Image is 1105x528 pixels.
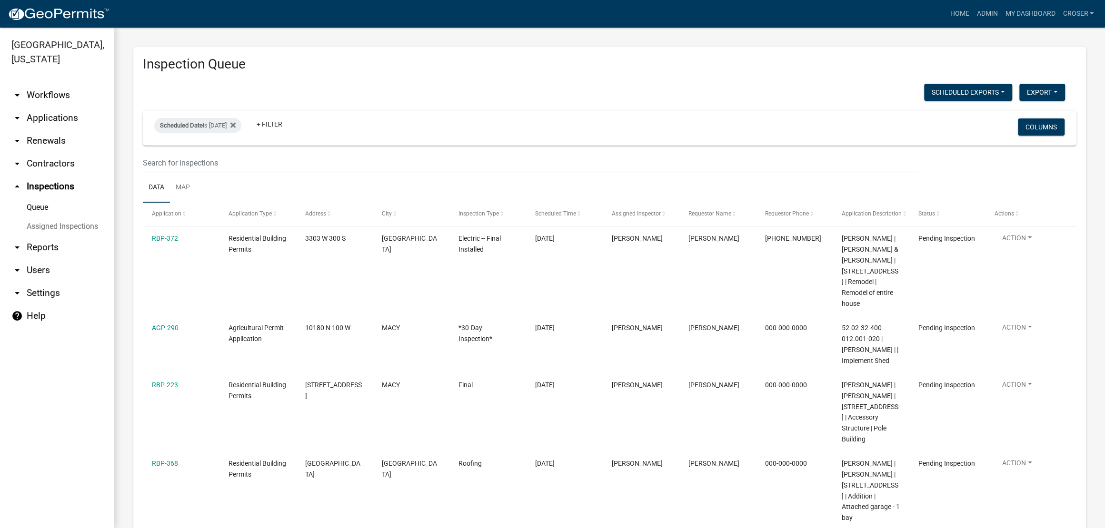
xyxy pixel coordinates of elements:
[535,323,594,333] div: [DATE]
[458,324,492,342] span: *30-Day Inspection*
[296,203,373,225] datatable-header-cell: Address
[449,203,526,225] datatable-header-cell: Inspection Type
[382,235,437,253] span: Peru
[765,210,808,217] span: Requestor Phone
[143,203,219,225] datatable-header-cell: Application
[11,135,23,147] i: arrow_drop_down
[305,460,360,478] span: 1521 FORBES AVENUE
[170,173,196,203] a: Map
[765,324,806,332] span: 000-000-0000
[458,210,499,217] span: Inspection Type
[143,173,170,203] a: Data
[526,203,603,225] datatable-header-cell: Scheduled Time
[688,210,731,217] span: Requestor Name
[1019,84,1065,101] button: Export
[918,324,975,332] span: Pending Inspection
[612,210,661,217] span: Assigned Inspector
[946,5,973,23] a: Home
[841,210,901,217] span: Application Description
[229,235,286,253] span: Residential Building Permits
[219,203,296,225] datatable-header-cell: Application Type
[11,158,23,169] i: arrow_drop_down
[688,460,739,467] span: Kenny Burton
[832,203,909,225] datatable-header-cell: Application Description
[152,235,178,242] a: RBP-372
[765,235,821,242] span: (765) 236-5394
[1018,118,1065,136] button: Columns
[229,460,286,478] span: Residential Building Permits
[995,233,1039,247] button: Action
[11,310,23,322] i: help
[249,116,290,133] a: + Filter
[918,460,975,467] span: Pending Inspection
[535,233,594,244] div: [DATE]
[382,460,437,478] span: PERU
[152,381,178,389] a: RBP-223
[11,89,23,101] i: arrow_drop_down
[11,264,23,276] i: arrow_drop_down
[612,235,663,242] span: Kenny Burton
[612,460,663,467] span: Kenny Burton
[535,458,594,469] div: [DATE]
[458,235,501,253] span: Electric -- Final Installed
[909,203,986,225] datatable-header-cell: Status
[160,122,203,129] span: Scheduled Date
[995,210,1014,217] span: Actions
[918,210,935,217] span: Status
[612,381,663,389] span: Kenny Burton
[305,381,362,400] span: 9254 N MIAMI ST
[986,203,1062,225] datatable-header-cell: Actions
[229,381,286,400] span: Residential Building Permits
[918,381,975,389] span: Pending Inspection
[143,153,918,173] input: Search for inspections
[535,210,576,217] span: Scheduled Time
[229,210,272,217] span: Application Type
[305,324,350,332] span: 10180 N 100 W
[995,323,1039,336] button: Action
[382,324,400,332] span: MACY
[152,210,181,217] span: Application
[11,181,23,192] i: arrow_drop_up
[841,235,898,307] span: Kody Henson | Kody Henson & Alisha Morgan | 3303 W 300 S Peru, IN 46970 | Remodel | Remodel of en...
[305,235,346,242] span: 3303 W 300 S
[995,380,1039,393] button: Action
[602,203,679,225] datatable-header-cell: Assigned Inspector
[756,203,832,225] datatable-header-cell: Requestor Phone
[11,112,23,124] i: arrow_drop_down
[679,203,756,225] datatable-header-cell: Requestor Name
[973,5,1001,23] a: Admin
[152,460,178,467] a: RBP-368
[535,380,594,391] div: [DATE]
[688,324,739,332] span: Robert Schwartz
[918,235,975,242] span: Pending Inspection
[229,324,284,342] span: Agricultural Permit Application
[1001,5,1059,23] a: My Dashboard
[995,458,1039,472] button: Action
[143,56,1076,72] h3: Inspection Queue
[382,210,392,217] span: City
[458,460,482,467] span: Roofing
[688,381,739,389] span: Bobby Ault
[765,381,806,389] span: 000-000-0000
[11,242,23,253] i: arrow_drop_down
[154,118,241,133] div: is [DATE]
[1059,5,1097,23] a: croser
[11,287,23,299] i: arrow_drop_down
[305,210,326,217] span: Address
[841,324,898,364] span: 52-02-32-400-012.001-020 | Schwartz, Robert J | | Implement Shed
[382,381,400,389] span: MACY
[458,381,473,389] span: Final
[924,84,1012,101] button: Scheduled Exports
[373,203,449,225] datatable-header-cell: City
[841,381,898,443] span: Bobby Ault | Bobby Ault | 9254 N MIAMI ST MACY, IN 46951 | Accessory Structure | Pole Building
[765,460,806,467] span: 000-000-0000
[841,460,899,521] span: Max Gasaway | Elizabeth Stedwell | 1521 FORBES AVENUE PERU, IN 46970 | Addition | Attached garage...
[152,324,179,332] a: AGP-290
[688,235,739,242] span: Kody Henson
[612,324,663,332] span: Kenny Burton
